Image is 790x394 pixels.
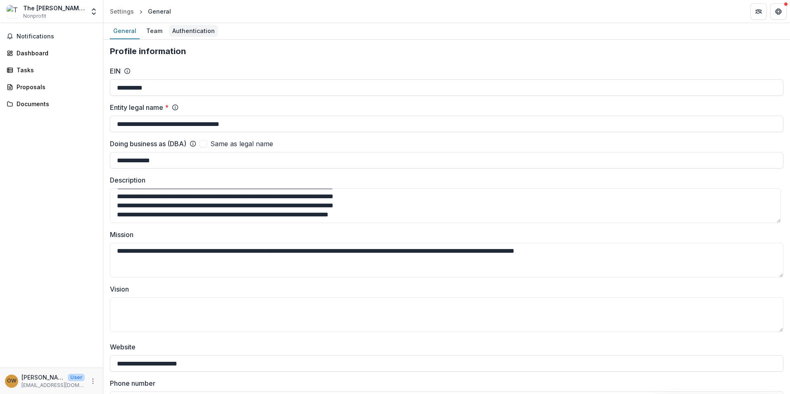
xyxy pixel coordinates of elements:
div: General [110,25,140,37]
a: Documents [3,97,100,111]
p: [EMAIL_ADDRESS][DOMAIN_NAME] [21,382,85,389]
p: [PERSON_NAME] [21,373,64,382]
a: Team [143,23,166,39]
div: Authentication [169,25,218,37]
img: The John and Mable Ringling Museum of Art [7,5,20,18]
h2: Profile information [110,46,783,56]
a: Proposals [3,80,100,94]
label: Description [110,175,778,185]
label: Vision [110,284,778,294]
span: Nonprofit [23,12,46,20]
label: Mission [110,230,778,240]
label: Doing business as (DBA) [110,139,186,149]
div: Documents [17,100,93,108]
button: Partners [750,3,767,20]
label: Phone number [110,378,778,388]
div: The [PERSON_NAME] and [PERSON_NAME][GEOGRAPHIC_DATA] [23,4,85,12]
div: Dashboard [17,49,93,57]
a: General [110,23,140,39]
div: General [148,7,171,16]
span: Notifications [17,33,96,40]
label: Entity legal name [110,102,169,112]
div: Team [143,25,166,37]
nav: breadcrumb [107,5,174,17]
button: Open entity switcher [88,3,100,20]
label: Website [110,342,778,352]
div: Ola Wlusek [7,378,17,384]
a: Tasks [3,63,100,77]
div: Proposals [17,83,93,91]
p: User [68,374,85,381]
a: Authentication [169,23,218,39]
a: Settings [107,5,137,17]
button: Notifications [3,30,100,43]
button: Get Help [770,3,787,20]
div: Tasks [17,66,93,74]
span: Same as legal name [210,139,273,149]
label: EIN [110,66,121,76]
button: More [88,376,98,386]
a: Dashboard [3,46,100,60]
div: Settings [110,7,134,16]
